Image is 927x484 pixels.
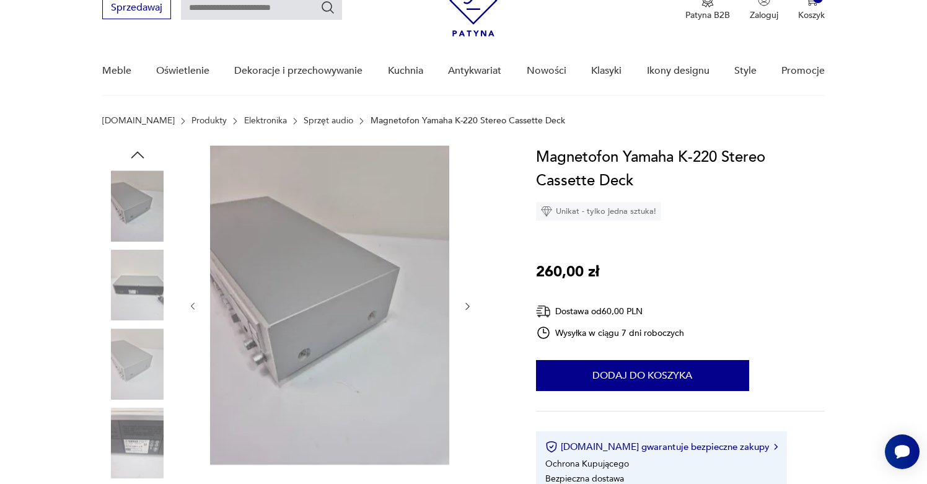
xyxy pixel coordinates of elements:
[371,116,565,126] p: Magnetofon Yamaha K-220 Stereo Cassette Deck
[685,9,730,21] p: Patyna B2B
[536,202,661,221] div: Unikat - tylko jedna sztuka!
[885,434,920,469] iframe: Smartsupp widget button
[191,116,227,126] a: Produkty
[781,47,825,95] a: Promocje
[798,9,825,21] p: Koszyk
[448,47,501,95] a: Antykwariat
[541,206,552,217] img: Ikona diamentu
[102,4,171,13] a: Sprzedawaj
[527,47,566,95] a: Nowości
[750,9,778,21] p: Zaloguj
[734,47,757,95] a: Style
[102,408,173,478] img: Zdjęcie produktu Magnetofon Yamaha K-220 Stereo Cassette Deck
[102,47,131,95] a: Meble
[545,441,558,453] img: Ikona certyfikatu
[102,170,173,241] img: Zdjęcie produktu Magnetofon Yamaha K-220 Stereo Cassette Deck
[210,146,449,465] img: Zdjęcie produktu Magnetofon Yamaha K-220 Stereo Cassette Deck
[545,441,778,453] button: [DOMAIN_NAME] gwarantuje bezpieczne zakupy
[156,47,209,95] a: Oświetlenie
[536,146,825,193] h1: Magnetofon Yamaha K-220 Stereo Cassette Deck
[536,360,749,391] button: Dodaj do koszyka
[536,325,685,340] div: Wysyłka w ciągu 7 dni roboczych
[774,444,778,450] img: Ikona strzałki w prawo
[102,250,173,320] img: Zdjęcie produktu Magnetofon Yamaha K-220 Stereo Cassette Deck
[102,328,173,399] img: Zdjęcie produktu Magnetofon Yamaha K-220 Stereo Cassette Deck
[102,116,175,126] a: [DOMAIN_NAME]
[234,47,362,95] a: Dekoracje i przechowywanie
[388,47,423,95] a: Kuchnia
[536,304,685,319] div: Dostawa od 60,00 PLN
[591,47,622,95] a: Klasyki
[545,458,629,470] li: Ochrona Kupującego
[536,304,551,319] img: Ikona dostawy
[244,116,287,126] a: Elektronika
[647,47,710,95] a: Ikony designu
[304,116,353,126] a: Sprzęt audio
[536,260,599,284] p: 260,00 zł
